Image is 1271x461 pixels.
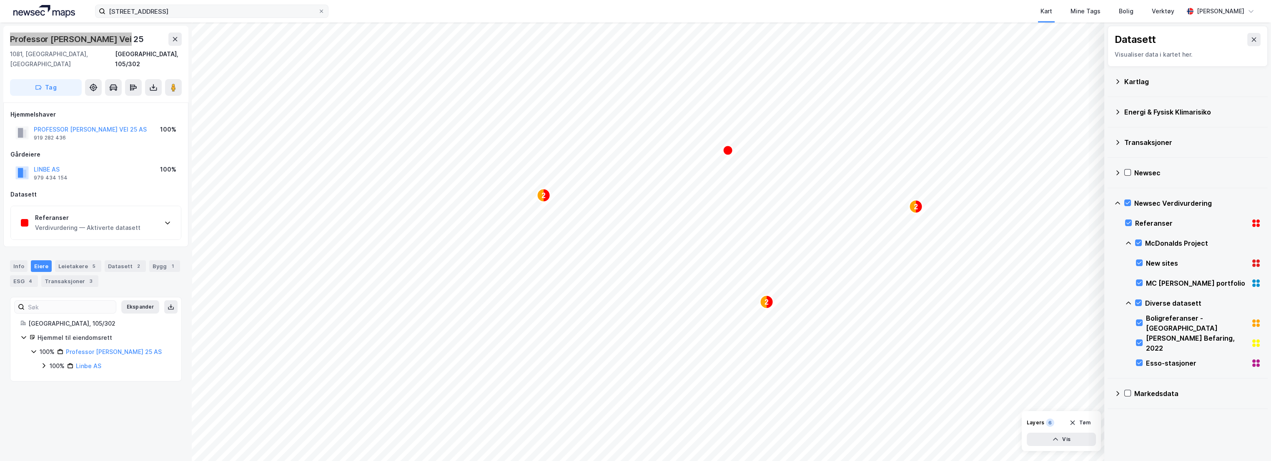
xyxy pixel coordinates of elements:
[66,348,162,355] a: Professor [PERSON_NAME] 25 AS
[1152,6,1174,16] div: Verktøy
[35,213,140,223] div: Referanser
[87,277,95,285] div: 3
[1146,333,1248,353] div: [PERSON_NAME] Befaring, 2022
[723,145,733,155] div: Map marker
[765,299,769,306] text: 2
[1124,107,1261,117] div: Energi & Fysisk Klimarisiko
[1229,421,1271,461] iframe: Chat Widget
[1146,313,1248,333] div: Boligreferanser - [GEOGRAPHIC_DATA]
[40,347,55,357] div: 100%
[1229,421,1271,461] div: Kontrollprogram for chat
[10,275,38,287] div: ESG
[90,262,98,270] div: 5
[1146,258,1248,268] div: New sites
[168,262,177,270] div: 1
[134,262,143,270] div: 2
[149,260,180,272] div: Bygg
[10,260,28,272] div: Info
[909,200,923,213] div: Map marker
[537,189,550,202] div: Map marker
[1064,416,1096,429] button: Tøm
[1070,6,1101,16] div: Mine Tags
[25,301,116,313] input: Søk
[10,32,145,46] div: Professor [PERSON_NAME] Vei 25
[10,110,181,120] div: Hjemmelshaver
[121,300,159,314] button: Ekspander
[760,295,773,309] div: Map marker
[50,361,65,371] div: 100%
[1046,419,1054,427] div: 6
[1134,198,1261,208] div: Newsec Verdivurdering
[1124,77,1261,87] div: Kartlag
[1134,389,1261,399] div: Markedsdata
[1146,358,1248,368] div: Esso-stasjoner
[160,125,176,135] div: 100%
[1134,168,1261,178] div: Newsec
[1146,278,1248,288] div: MC [PERSON_NAME] portfolio
[1115,33,1156,46] div: Datasett
[914,203,918,210] text: 2
[1135,218,1248,228] div: Referanser
[76,362,101,369] a: Linbe AS
[1027,419,1044,426] div: Layers
[105,260,146,272] div: Datasett
[160,164,176,174] div: 100%
[55,260,101,272] div: Leietakere
[28,319,171,329] div: [GEOGRAPHIC_DATA], 105/302
[35,223,140,233] div: Verdivurdering — Aktiverte datasett
[10,49,115,69] div: 1081, [GEOGRAPHIC_DATA], [GEOGRAPHIC_DATA]
[38,333,171,343] div: Hjemmel til eiendomsrett
[34,174,68,181] div: 979 434 154
[10,79,82,96] button: Tag
[1124,137,1261,147] div: Transaksjoner
[10,150,181,159] div: Gårdeiere
[13,5,75,17] img: logo.a4113a55bc3d86da70a041830d287a7e.svg
[1027,433,1096,446] button: Vis
[542,192,546,199] text: 2
[1040,6,1052,16] div: Kart
[34,135,66,141] div: 919 282 436
[26,277,35,285] div: 4
[1119,6,1133,16] div: Bolig
[10,189,181,199] div: Datasett
[1145,238,1261,248] div: McDonalds Project
[105,5,318,17] input: Søk på adresse, matrikkel, gårdeiere, leietakere eller personer
[31,260,52,272] div: Eiere
[1145,298,1261,308] div: Diverse datasett
[41,275,98,287] div: Transaksjoner
[1115,50,1261,60] div: Visualiser data i kartet her.
[1197,6,1244,16] div: [PERSON_NAME]
[115,49,182,69] div: [GEOGRAPHIC_DATA], 105/302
